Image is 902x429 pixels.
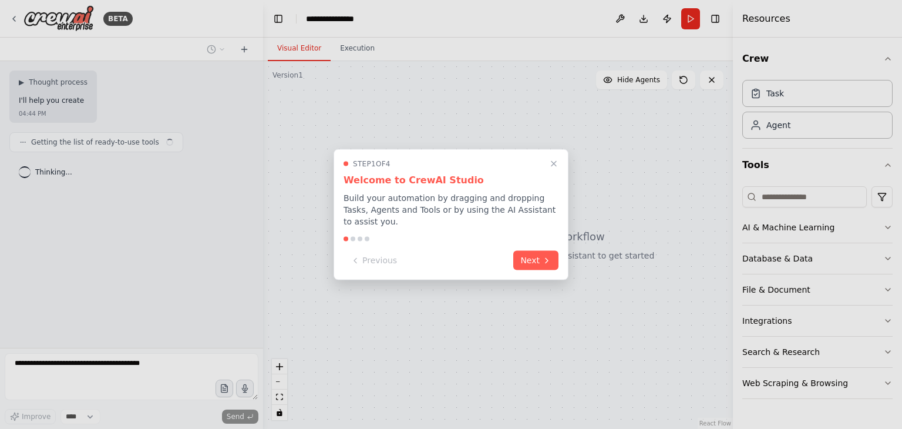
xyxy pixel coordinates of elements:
button: Next [513,251,558,270]
button: Close walkthrough [547,157,561,171]
p: Build your automation by dragging and dropping Tasks, Agents and Tools or by using the AI Assista... [344,192,558,227]
button: Hide left sidebar [270,11,287,27]
span: Step 1 of 4 [353,159,391,169]
h3: Welcome to CrewAI Studio [344,173,558,187]
button: Previous [344,251,404,270]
